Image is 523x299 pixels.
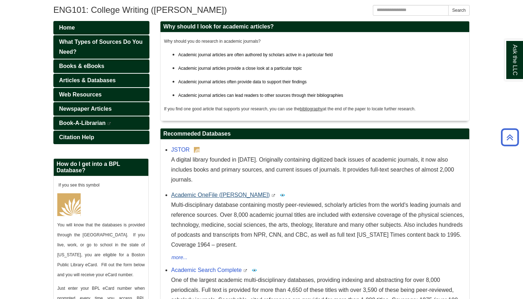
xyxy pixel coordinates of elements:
img: Peer Reviewed [280,192,285,198]
a: Citation Help [53,131,149,144]
span: Citation Help [59,134,94,140]
a: What Types of Sources Do You Need? [53,35,149,59]
a: Academic Search Complete [171,267,242,273]
a: Book-A-Librarian [53,116,149,130]
span: bibliography [300,106,323,111]
i: This link opens in a new window [271,194,276,197]
img: Peer Reviewed [252,267,257,273]
span: Academic journal articles often provide data to support their findings [178,79,307,84]
img: Boston Public Library Logo [57,193,81,216]
i: This link opens in a new window [243,269,248,272]
a: Academic OneFile ([PERSON_NAME]) [171,192,270,198]
span: Academic journal articles are often authored by scholars active in a particular field [178,52,333,57]
a: JSTOR [171,147,190,153]
h2: Recommeded Databases [160,128,469,140]
span: Newspaper Articles [59,106,112,112]
span: Web Resources [59,91,102,98]
span: If you see this symbol [57,183,100,188]
div: A digital library founded in [DATE]. Originally containing digitized back issues of academic jour... [171,155,466,185]
span: Articles & Databases [59,77,116,83]
h2: How do I get into a BPL Database? [54,159,148,176]
button: Search [448,5,470,16]
span: Book-A-Librarian [59,120,106,126]
span: You will know that the databases is provided through the [GEOGRAPHIC_DATA]. If you live, work, or... [57,222,145,277]
span: Academic journal articles provide a close look at a particular topic [178,66,302,71]
span: Academic journal articles can lead readers to other sources through their bibliographies [178,93,343,98]
a: Home [53,21,149,35]
span: Why should you do research in academic journals? [164,39,260,44]
span: Books & eBooks [59,63,104,69]
a: Back to Top [498,132,521,142]
img: Boston Public Library [194,147,200,153]
p: Multi-disciplinary database containing mostly peer-reviewed, scholarly articles from the world's ... [171,200,466,250]
a: Newspaper Articles [53,102,149,116]
h1: ENG101: College Writing ([PERSON_NAME]) [53,5,470,15]
button: more... [171,253,188,262]
h2: Why should I look for academic articles? [160,21,469,32]
a: Web Resources [53,88,149,101]
span: Home [59,25,75,31]
span: If you find one good article that supports your research, you can use the at the end of the paper... [164,106,416,111]
span: What Types of Sources Do You Need? [59,39,143,55]
a: Articles & Databases [53,74,149,87]
i: This link opens in a new window [107,122,111,125]
a: Books & eBooks [53,59,149,73]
